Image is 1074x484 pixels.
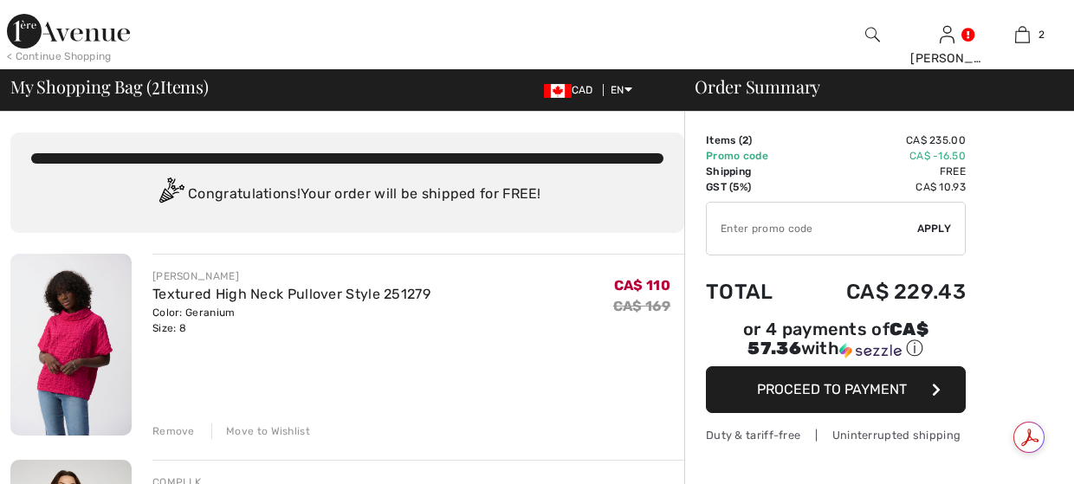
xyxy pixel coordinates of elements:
div: Move to Wishlist [211,423,310,439]
td: Shipping [706,164,799,179]
a: Sign In [940,26,954,42]
span: CA$ 110 [614,277,670,294]
span: CA$ 57.36 [747,319,928,358]
div: or 4 payments of with [706,321,966,360]
td: CA$ -16.50 [799,148,966,164]
td: CA$ 10.93 [799,179,966,195]
span: CAD [544,84,600,96]
span: Apply [917,221,952,236]
img: Congratulation2.svg [153,177,188,212]
div: Duty & tariff-free | Uninterrupted shipping [706,427,966,443]
td: Promo code [706,148,799,164]
img: Canadian Dollar [544,84,572,98]
img: My Info [940,24,954,45]
img: Sezzle [839,343,902,358]
td: CA$ 229.43 [799,262,966,321]
img: 1ère Avenue [7,14,130,48]
div: Order Summary [674,78,1064,95]
img: search the website [865,24,880,45]
a: 2 [986,24,1059,45]
td: CA$ 235.00 [799,132,966,148]
span: 2 [1038,27,1045,42]
span: 2 [742,134,748,146]
span: My Shopping Bag ( Items) [10,78,209,95]
div: Congratulations! Your order will be shipped for FREE! [31,177,663,212]
img: Textured High Neck Pullover Style 251279 [10,254,132,436]
div: < Continue Shopping [7,48,112,64]
button: Proceed to Payment [706,366,966,413]
td: Free [799,164,966,179]
span: EN [611,84,632,96]
div: or 4 payments ofCA$ 57.36withSezzle Click to learn more about Sezzle [706,321,966,366]
div: [PERSON_NAME] [152,268,430,284]
span: Proceed to Payment [757,381,907,397]
div: Color: Geranium Size: 8 [152,305,430,336]
div: [PERSON_NAME] [910,49,984,68]
td: Items ( ) [706,132,799,148]
input: Promo code [707,203,917,255]
img: My Bag [1015,24,1030,45]
td: Total [706,262,799,321]
a: Textured High Neck Pullover Style 251279 [152,286,430,302]
td: GST (5%) [706,179,799,195]
div: Remove [152,423,195,439]
span: 2 [152,74,160,96]
s: CA$ 169 [613,298,670,314]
